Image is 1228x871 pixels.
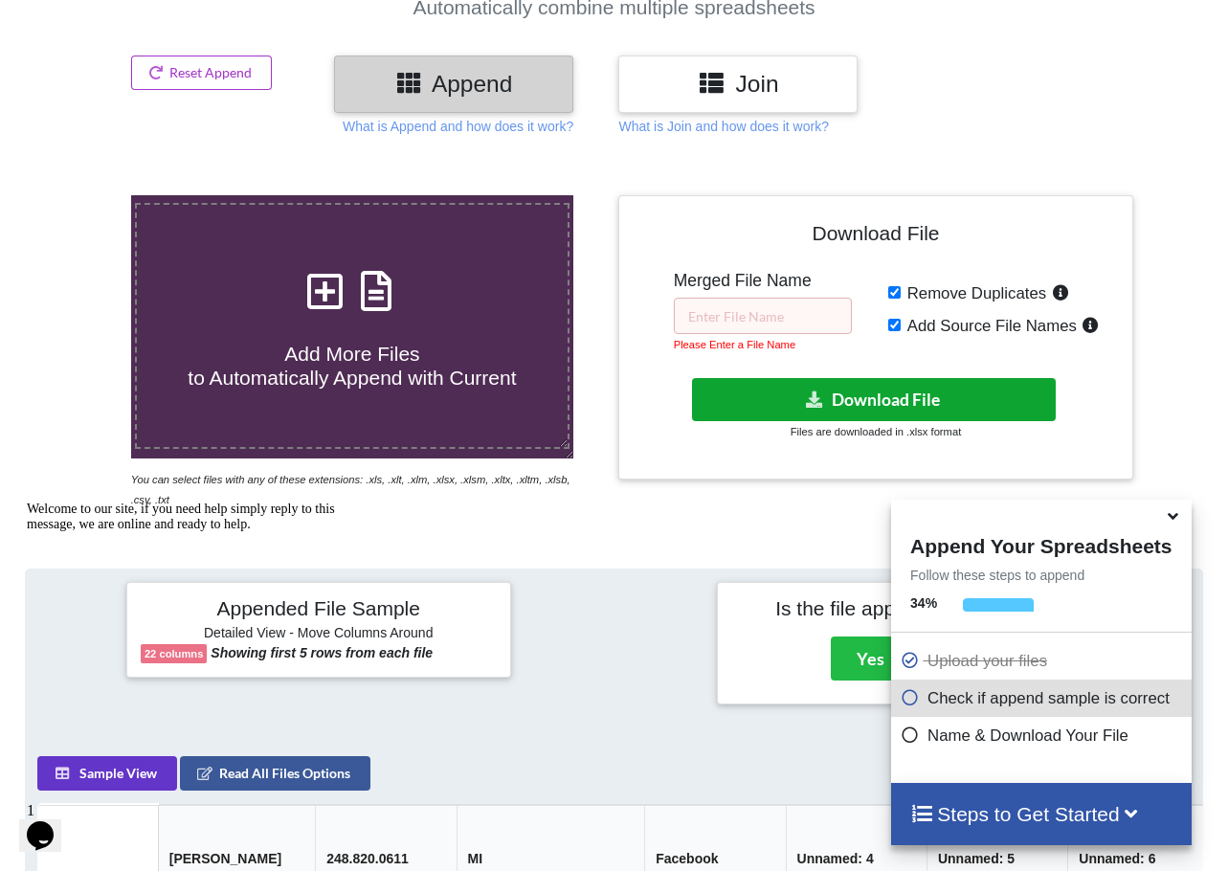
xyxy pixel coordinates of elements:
[891,529,1191,558] h4: Append Your Spreadsheets
[901,724,1186,748] p: Name & Download Your File
[674,298,852,334] input: Enter File Name
[348,70,559,98] h3: Append
[901,284,1047,302] span: Remove Duplicates
[188,343,516,389] span: Add More Files to Automatically Append with Current
[910,802,1172,826] h4: Steps to Get Started
[633,70,843,98] h3: Join
[19,494,364,785] iframe: chat widget
[692,378,1056,421] button: Download File
[831,636,910,681] button: Yes
[901,317,1077,335] span: Add Source File Names
[674,271,852,291] h5: Merged File Name
[891,566,1191,585] p: Follow these steps to append
[791,426,961,437] small: Files are downloaded in .xlsx format
[633,210,1118,264] h4: Download File
[8,8,316,37] span: Welcome to our site, if you need help simply reply to this message, we are online and ready to help.
[8,8,352,38] div: Welcome to our site, if you need help simply reply to this message, we are online and ready to help.
[131,474,570,505] i: You can select files with any of these extensions: .xls, .xlt, .xlm, .xlsx, .xlsm, .xltx, .xltm, ...
[343,117,573,136] p: What is Append and how does it work?
[901,649,1186,673] p: Upload your files
[131,56,273,90] button: Reset Append
[618,117,828,136] p: What is Join and how does it work?
[731,596,1087,620] h4: Is the file appended correctly?
[180,757,370,792] button: Read All Files Options
[910,595,937,611] b: 34 %
[19,794,80,852] iframe: chat widget
[674,339,795,350] small: Please Enter a File Name
[901,686,1186,710] p: Check if append sample is correct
